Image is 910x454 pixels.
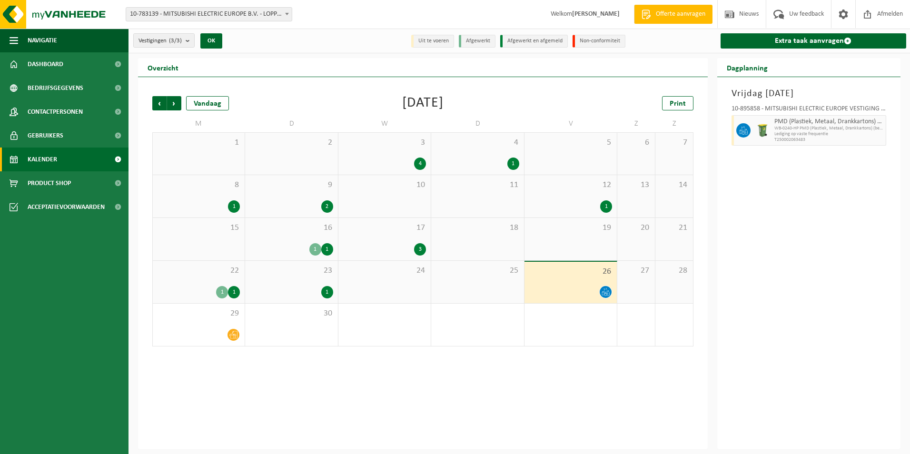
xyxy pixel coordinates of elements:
[343,223,426,233] span: 17
[250,223,333,233] span: 16
[28,100,83,124] span: Contactpersonen
[321,200,333,213] div: 2
[414,243,426,256] div: 3
[133,33,195,48] button: Vestigingen(3/3)
[309,243,321,256] div: 1
[402,96,444,110] div: [DATE]
[721,33,907,49] a: Extra taak aanvragen
[524,115,617,132] td: V
[321,243,333,256] div: 1
[617,115,655,132] td: Z
[655,115,693,132] td: Z
[228,286,240,298] div: 1
[436,138,519,148] span: 4
[167,96,181,110] span: Volgende
[653,10,708,19] span: Offerte aanvragen
[529,180,612,190] span: 12
[662,96,693,110] a: Print
[138,58,188,77] h2: Overzicht
[186,96,229,110] div: Vandaag
[774,131,884,137] span: Lediging op vaste frequentie
[138,34,182,48] span: Vestigingen
[250,138,333,148] span: 2
[660,180,688,190] span: 14
[600,200,612,213] div: 1
[436,223,519,233] span: 18
[436,266,519,276] span: 25
[622,266,650,276] span: 27
[216,286,228,298] div: 1
[732,106,887,115] div: 10-895858 - MITSUBISHI ELECTRIC EUROPE VESTIGING TERNAT - TERNAT
[660,223,688,233] span: 21
[660,266,688,276] span: 28
[152,115,245,132] td: M
[670,100,686,108] span: Print
[28,171,71,195] span: Product Shop
[28,148,57,171] span: Kalender
[431,115,524,132] td: D
[152,96,167,110] span: Vorige
[414,158,426,170] div: 4
[774,126,884,131] span: WB-0240-HP PMD (Plastiek, Metaal, Drankkartons) (bedrijven)
[436,180,519,190] span: 11
[245,115,338,132] td: D
[158,308,240,319] span: 29
[529,266,612,277] span: 26
[126,7,292,21] span: 10-783139 - MITSUBISHI ELECTRIC EUROPE B.V. - LOPPEM
[572,10,620,18] strong: [PERSON_NAME]
[411,35,454,48] li: Uit te voeren
[732,87,887,101] h3: Vrijdag [DATE]
[343,138,426,148] span: 3
[158,266,240,276] span: 22
[459,35,495,48] li: Afgewerkt
[28,195,105,219] span: Acceptatievoorwaarden
[28,29,57,52] span: Navigatie
[529,223,612,233] span: 19
[200,33,222,49] button: OK
[774,137,884,143] span: T250002063483
[343,180,426,190] span: 10
[717,58,777,77] h2: Dagplanning
[774,118,884,126] span: PMD (Plastiek, Metaal, Drankkartons) (bedrijven)
[622,223,650,233] span: 20
[622,180,650,190] span: 13
[573,35,625,48] li: Non-conformiteit
[158,138,240,148] span: 1
[660,138,688,148] span: 7
[126,8,292,21] span: 10-783139 - MITSUBISHI ELECTRIC EUROPE B.V. - LOPPEM
[28,52,63,76] span: Dashboard
[755,123,770,138] img: WB-0240-HPE-GN-50
[507,158,519,170] div: 1
[338,115,431,132] td: W
[500,35,568,48] li: Afgewerkt en afgemeld
[634,5,712,24] a: Offerte aanvragen
[343,266,426,276] span: 24
[321,286,333,298] div: 1
[169,38,182,44] count: (3/3)
[250,266,333,276] span: 23
[158,180,240,190] span: 8
[250,308,333,319] span: 30
[28,124,63,148] span: Gebruikers
[529,138,612,148] span: 5
[28,76,83,100] span: Bedrijfsgegevens
[622,138,650,148] span: 6
[228,200,240,213] div: 1
[250,180,333,190] span: 9
[158,223,240,233] span: 15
